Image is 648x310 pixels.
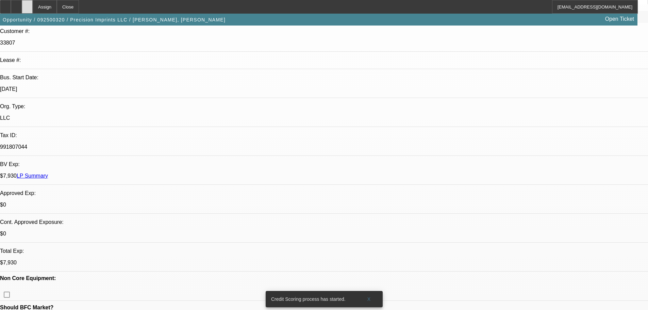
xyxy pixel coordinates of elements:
a: LP Summary [17,173,48,179]
span: Opportunity / 092500320 / Precision Imprints LLC / [PERSON_NAME], [PERSON_NAME] [3,17,226,22]
div: Credit Scoring process has started. [266,291,358,307]
button: X [358,293,380,305]
span: X [367,296,371,302]
a: Open Ticket [602,13,637,25]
